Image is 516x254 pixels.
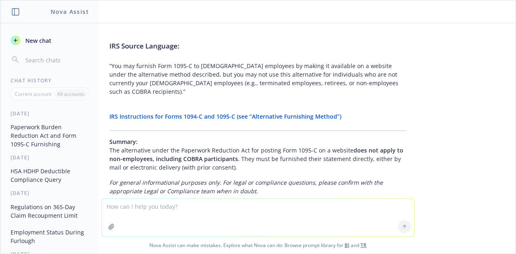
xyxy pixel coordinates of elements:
button: HSA HDHP Deductible Compliance Query [7,164,92,186]
p: All accounts [57,91,85,97]
div: [DATE] [1,110,98,117]
h4: IRS Source Language: [109,41,407,51]
p: Current account [15,91,51,97]
span: does not apply to non-employees, including COBRA participants [109,146,403,163]
span: Summary: [109,138,138,146]
a: TR [360,242,367,249]
p: The alternative under the Paperwork Reduction Act for posting Form 1095-C on a website . They mus... [109,137,407,172]
div: Chat History [1,77,98,84]
p: “You may furnish Form 1095-C to [DEMOGRAPHIC_DATA] employees by making it available on a website ... [109,62,407,96]
button: New chat [7,33,92,48]
a: BI [345,242,349,249]
button: Paperwork Burden Reduction Act and Form 1095-C Furnishing [7,120,92,151]
h1: Nova Assist [51,7,89,16]
span: Nova Assist can make mistakes. Explore what Nova can do: Browse prompt library for and [4,237,512,254]
button: Regulations on 365-Day Claim Recoupment Limit [7,200,92,222]
a: IRS Instructions for Forms 1094-C and 1095-C (see “Alternative Furnishing Method”) [109,113,341,120]
span: New chat [24,36,51,45]
input: Search chats [24,54,89,66]
div: [DATE] [1,190,98,197]
em: For general informational purposes only. For legal or compliance questions, please confirm with t... [109,179,383,195]
button: Employment Status During Furlough [7,225,92,247]
div: [DATE] [1,154,98,161]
